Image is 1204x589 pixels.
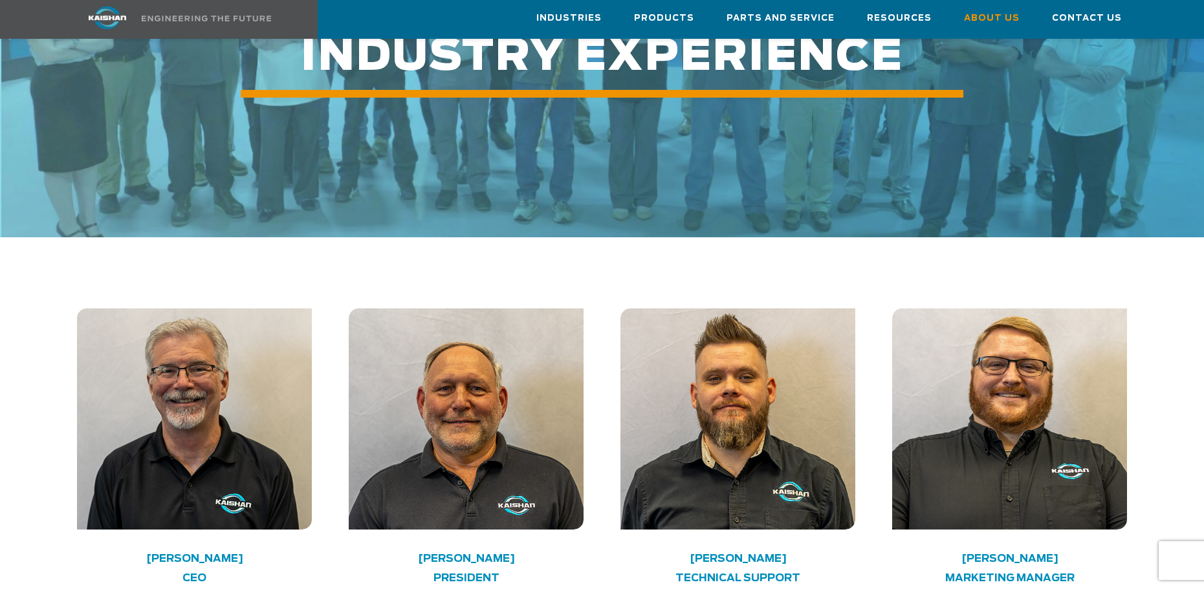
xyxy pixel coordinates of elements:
h4: CEO [101,572,289,585]
a: Parts and Service [727,1,835,36]
img: kaishan employee [892,308,1127,530]
img: kaishan employee [77,308,312,530]
h4: Technical Support [644,572,832,585]
a: Industries [536,1,602,36]
h4: Marketing Manager [916,572,1104,585]
a: Contact Us [1052,1,1122,36]
span: Industries [536,11,602,26]
a: Products [634,1,694,36]
h4: PRESIDENT [373,572,560,585]
img: kaishan logo [59,6,156,29]
h4: [PERSON_NAME] [644,555,832,562]
img: Engineering the future [142,16,271,21]
a: Resources [867,1,932,36]
span: Contact Us [1052,11,1122,26]
h4: [PERSON_NAME] [101,555,289,562]
span: Products [634,11,694,26]
span: About Us [964,11,1020,26]
span: Parts and Service [727,11,835,26]
h4: [PERSON_NAME] [373,555,560,562]
a: About Us [964,1,1020,36]
span: Resources [867,11,932,26]
img: kaishan employee [349,308,584,530]
h4: [PERSON_NAME] [916,555,1104,562]
img: kaishan employee [620,308,855,530]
